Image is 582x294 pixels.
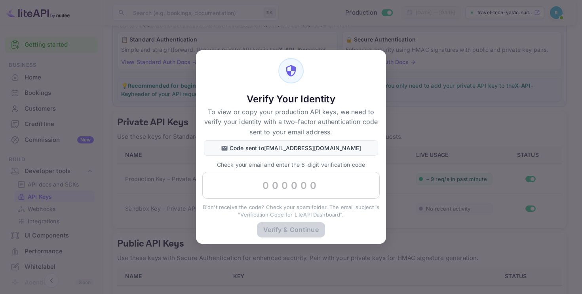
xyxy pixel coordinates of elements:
p: To view or copy your production API keys, we need to verify your identity with a two-factor authe... [204,107,378,138]
h5: Verify Your Identity [204,93,378,106]
p: Didn't receive the code? Check your spam folder. The email subject is "Verification Code for Lite... [202,204,380,219]
p: Check your email and enter the 6-digit verification code [202,160,380,169]
p: Code sent to [EMAIL_ADDRESS][DOMAIN_NAME] [230,144,361,152]
input: 000000 [202,172,380,199]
